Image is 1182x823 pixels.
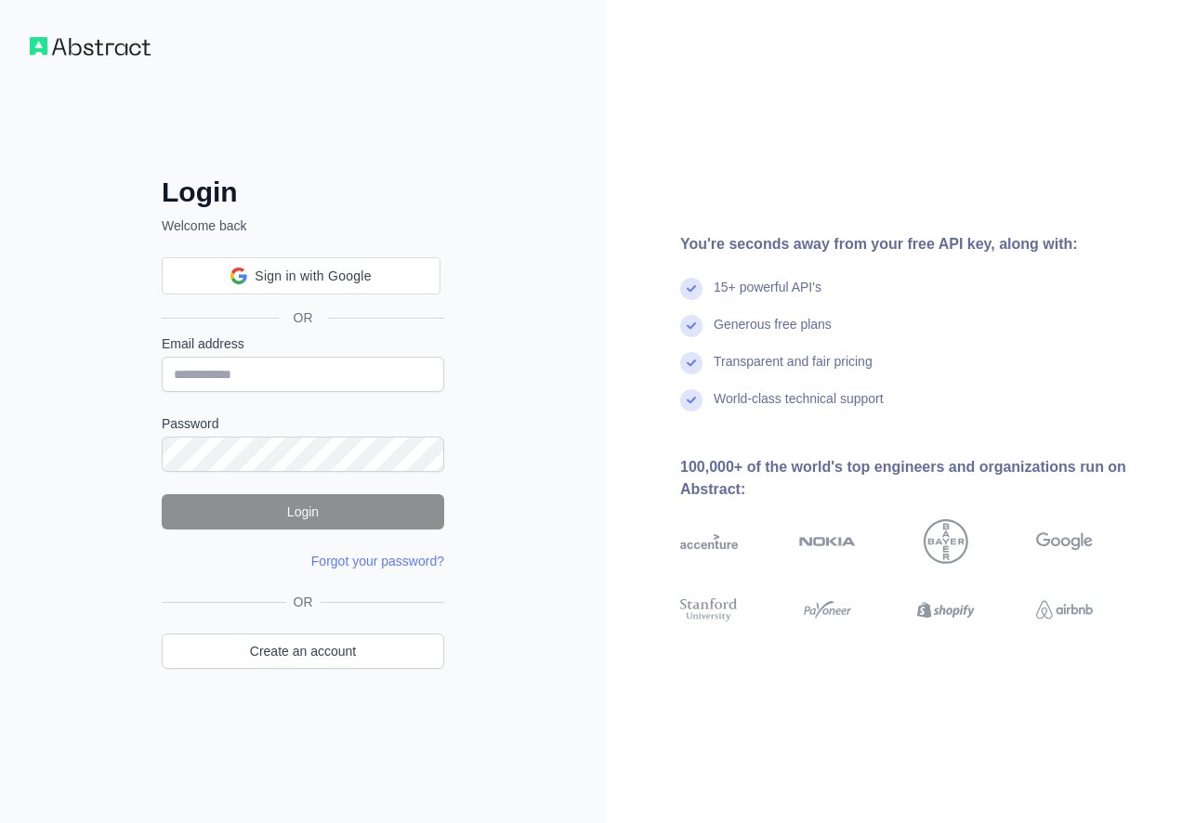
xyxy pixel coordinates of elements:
[286,593,321,611] span: OR
[255,267,371,286] span: Sign in with Google
[311,554,444,568] a: Forgot your password?
[680,389,703,411] img: check mark
[680,519,738,564] img: accenture
[799,595,857,624] img: payoneer
[680,278,703,300] img: check mark
[680,595,738,624] img: stanford university
[714,315,832,352] div: Generous free plans
[162,334,444,353] label: Email address
[680,456,1152,501] div: 100,000+ of the world's top engineers and organizations run on Abstract:
[162,216,444,235] p: Welcome back
[162,634,444,669] a: Create an account
[714,389,884,426] div: World-class technical support
[680,315,703,337] img: check mark
[162,414,444,433] label: Password
[680,233,1152,255] div: You're seconds away from your free API key, along with:
[680,352,703,374] img: check mark
[924,519,968,564] img: bayer
[30,37,151,56] img: Workflow
[799,519,857,564] img: nokia
[279,308,328,327] span: OR
[917,595,975,624] img: shopify
[162,176,444,209] h2: Login
[1036,595,1094,624] img: airbnb
[714,352,873,389] div: Transparent and fair pricing
[162,494,444,529] button: Login
[162,257,440,294] div: Sign in with Google
[1036,519,1094,564] img: google
[714,278,821,315] div: 15+ powerful API's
